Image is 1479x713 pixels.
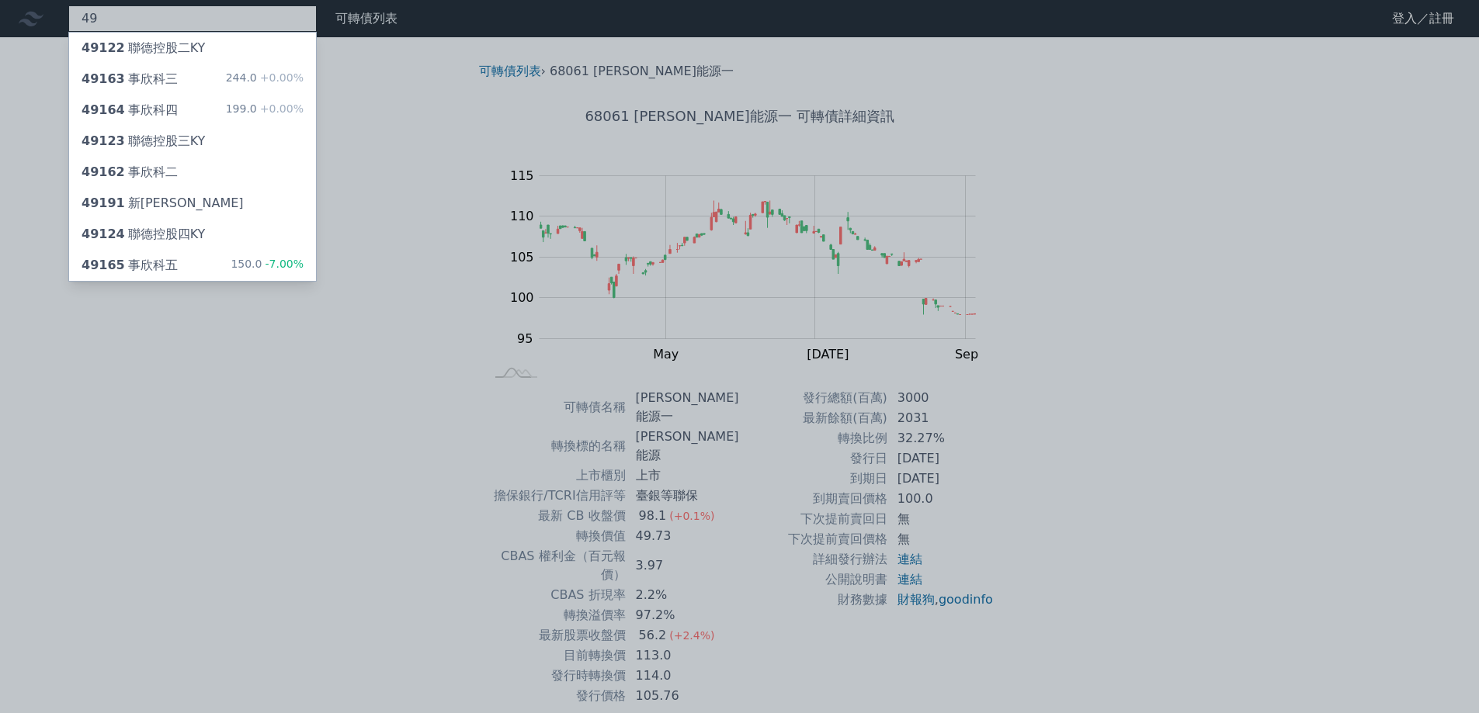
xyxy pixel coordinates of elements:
[82,71,125,86] span: 49163
[226,70,304,88] div: 244.0
[82,225,205,244] div: 聯德控股四KY
[257,102,304,115] span: +0.00%
[82,256,178,275] div: 事欣科五
[82,39,205,57] div: 聯德控股二KY
[69,126,316,157] a: 49123聯德控股三KY
[69,64,316,95] a: 49163事欣科三 244.0+0.00%
[82,164,125,179] span: 49162
[69,95,316,126] a: 49164事欣科四 199.0+0.00%
[82,196,125,210] span: 49191
[82,70,178,88] div: 事欣科三
[82,102,125,117] span: 49164
[262,258,304,270] span: -7.00%
[226,101,304,119] div: 199.0
[82,194,244,213] div: 新[PERSON_NAME]
[82,163,178,182] div: 事欣科二
[69,157,316,188] a: 49162事欣科二
[69,33,316,64] a: 49122聯德控股二KY
[257,71,304,84] span: +0.00%
[82,227,125,241] span: 49124
[69,219,316,250] a: 49124聯德控股四KY
[82,133,125,148] span: 49123
[69,250,316,281] a: 49165事欣科五 150.0-7.00%
[82,40,125,55] span: 49122
[82,132,205,151] div: 聯德控股三KY
[82,101,178,119] div: 事欣科四
[82,258,125,272] span: 49165
[69,188,316,219] a: 49191新[PERSON_NAME]
[231,256,304,275] div: 150.0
